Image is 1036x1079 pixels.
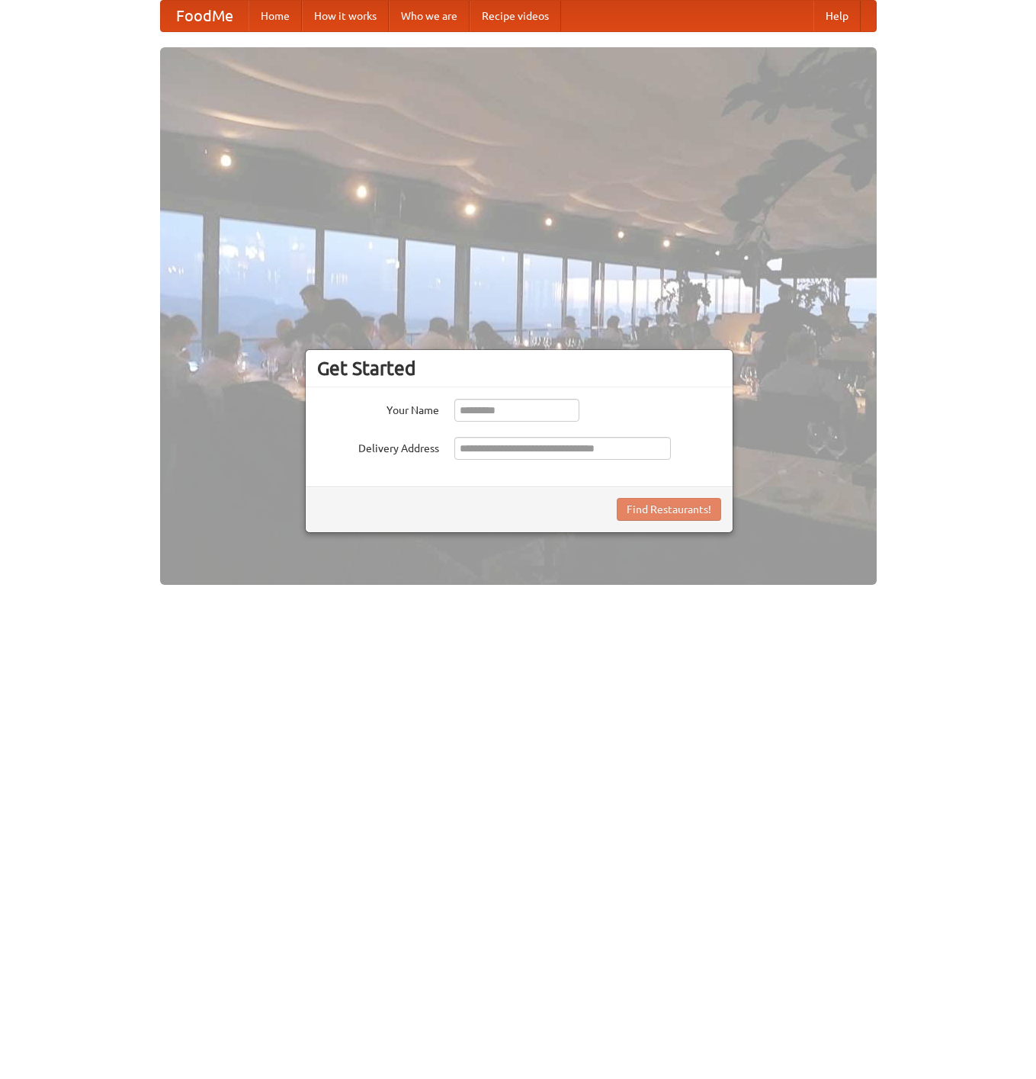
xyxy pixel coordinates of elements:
[317,399,439,418] label: Your Name
[317,357,721,380] h3: Get Started
[317,437,439,456] label: Delivery Address
[161,1,249,31] a: FoodMe
[249,1,302,31] a: Home
[813,1,861,31] a: Help
[302,1,389,31] a: How it works
[389,1,470,31] a: Who we are
[470,1,561,31] a: Recipe videos
[617,498,721,521] button: Find Restaurants!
